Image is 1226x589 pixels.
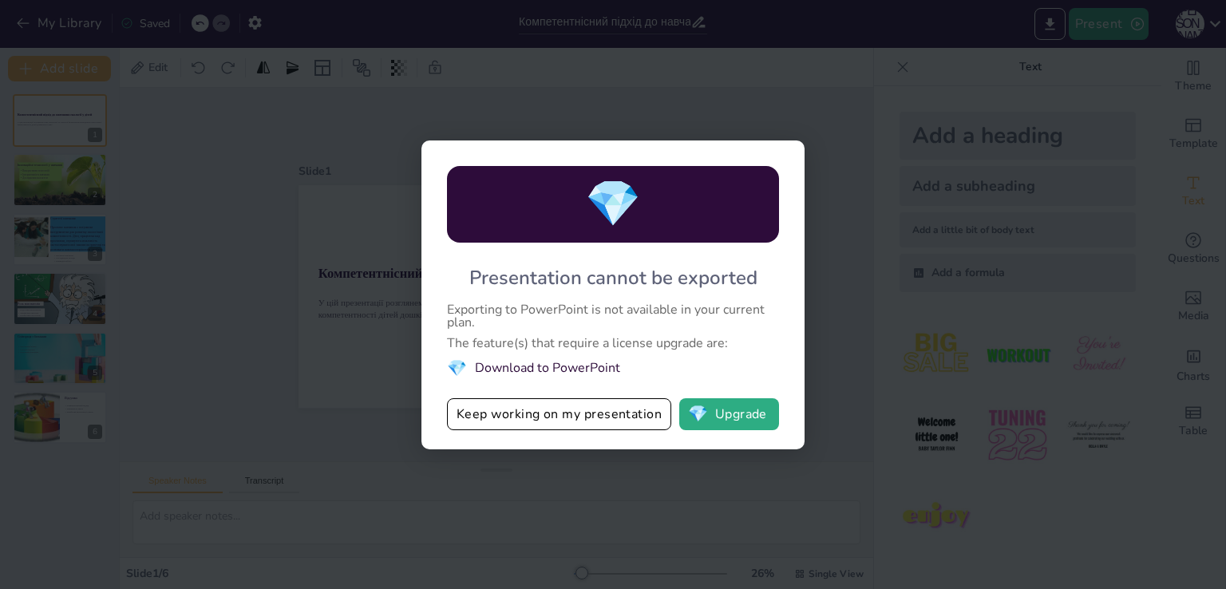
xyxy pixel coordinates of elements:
[447,337,779,350] div: The feature(s) that require a license upgrade are:
[447,358,779,379] li: Download to PowerPoint
[447,358,467,379] span: diamond
[585,173,641,235] span: diamond
[447,398,671,430] button: Keep working on my presentation
[679,398,779,430] button: diamondUpgrade
[688,406,708,422] span: diamond
[469,265,757,291] div: Presentation cannot be exported
[447,303,779,329] div: Exporting to PowerPoint is not available in your current plan.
